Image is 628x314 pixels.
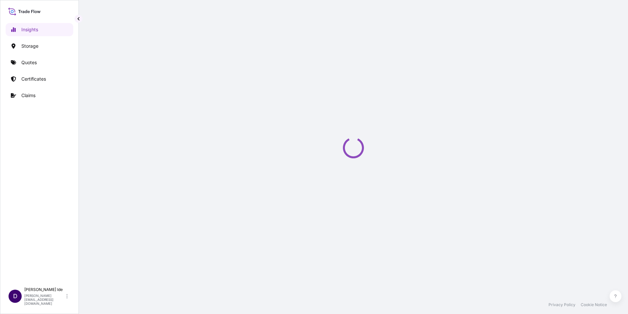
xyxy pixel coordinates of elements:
[6,89,73,102] a: Claims
[21,43,38,49] p: Storage
[581,302,607,307] a: Cookie Notice
[21,92,35,99] p: Claims
[24,294,65,305] p: [PERSON_NAME][EMAIL_ADDRESS][DOMAIN_NAME]
[21,59,37,66] p: Quotes
[21,76,46,82] p: Certificates
[13,293,17,300] span: D
[6,39,73,53] a: Storage
[549,302,575,307] a: Privacy Policy
[6,56,73,69] a: Quotes
[24,287,65,292] p: [PERSON_NAME] Ide
[21,26,38,33] p: Insights
[6,72,73,86] a: Certificates
[6,23,73,36] a: Insights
